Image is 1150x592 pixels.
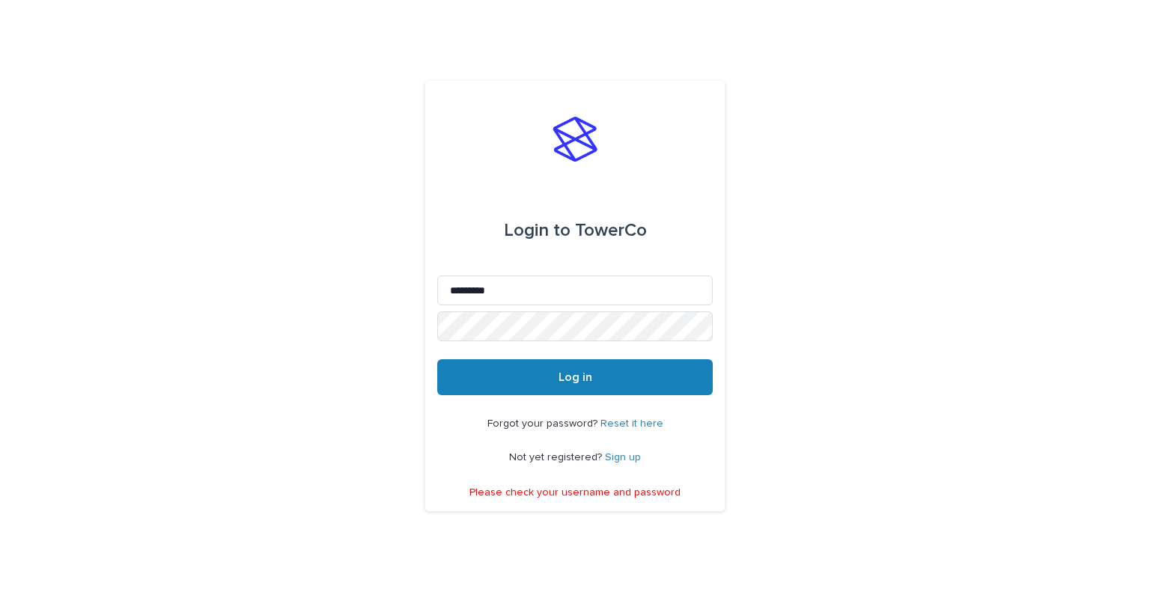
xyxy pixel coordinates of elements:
[553,117,597,162] img: stacker-logo-s-only.png
[605,452,641,463] a: Sign up
[504,222,571,239] span: Login to
[509,452,605,463] span: Not yet registered?
[600,418,663,429] a: Reset it here
[437,359,713,395] button: Log in
[487,418,600,429] span: Forgot your password?
[504,210,647,251] div: TowerCo
[559,371,592,383] span: Log in
[469,486,681,499] p: Please check your username and password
